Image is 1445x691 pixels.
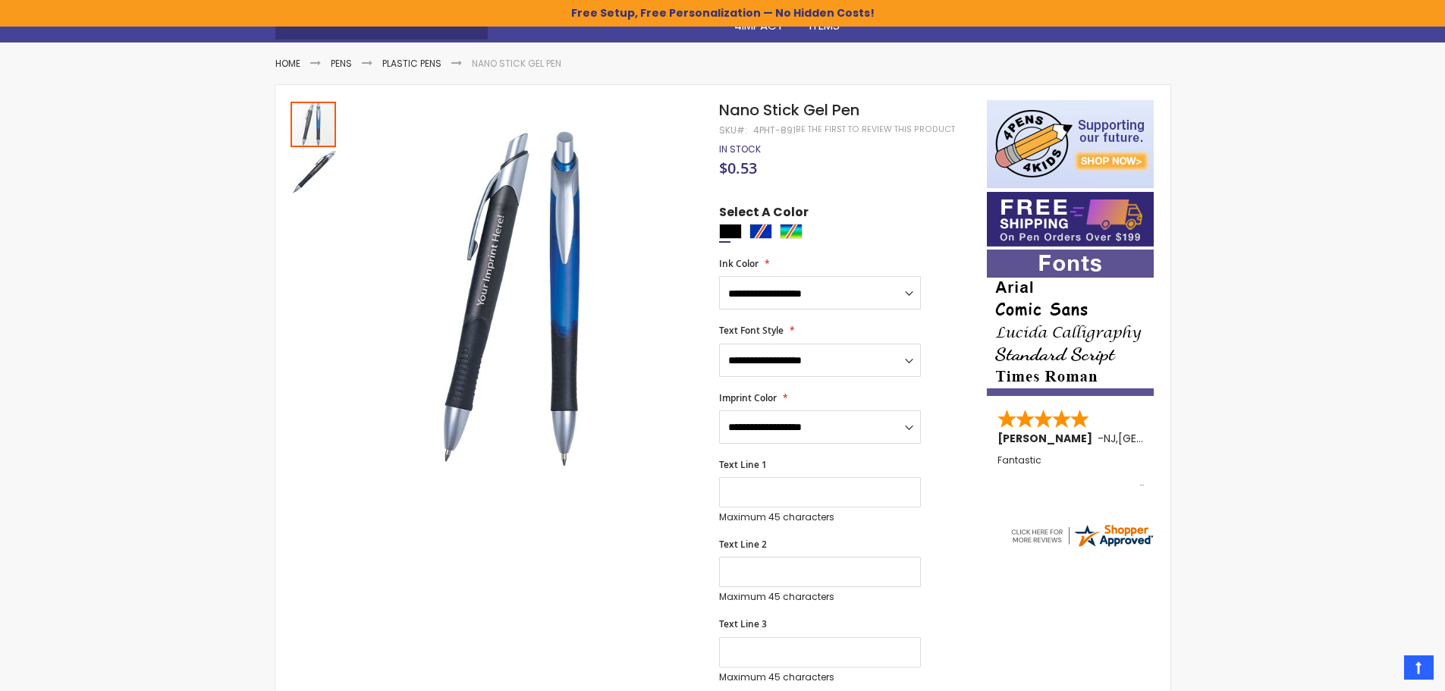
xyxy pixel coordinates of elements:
[719,324,784,337] span: Text Font Style
[987,192,1154,247] img: Free shipping on orders over $199
[719,158,757,178] span: $0.53
[796,124,955,135] a: Be the first to review this product
[382,57,441,70] a: Plastic Pens
[987,100,1154,188] img: 4pens 4 kids
[1404,655,1434,680] a: Top
[719,458,767,471] span: Text Line 1
[719,124,747,137] strong: SKU
[1098,431,1230,446] span: - ,
[719,143,761,155] div: Availability
[719,591,921,603] p: Maximum 45 characters
[1009,522,1154,549] img: 4pens.com widget logo
[331,57,352,70] a: Pens
[472,58,561,70] li: Nano Stick Gel Pen
[719,511,921,523] p: Maximum 45 characters
[753,124,796,137] div: 4PHT-891
[719,143,761,155] span: In stock
[719,224,742,239] div: Black
[1118,431,1230,446] span: [GEOGRAPHIC_DATA]
[291,147,336,194] div: Nano Stick Gel Pen
[997,431,1098,446] span: [PERSON_NAME]
[997,455,1145,488] div: Fantastic
[719,257,759,270] span: Ink Color
[1104,431,1116,446] span: NJ
[291,149,336,194] img: Nano Stick Gel Pen
[1009,539,1154,552] a: 4pens.com certificate URL
[353,122,699,469] img: Nano Stick Gel Pen
[719,391,777,404] span: Imprint Color
[719,99,859,121] span: Nano Stick Gel Pen
[719,671,921,683] p: Maximum 45 characters
[719,204,809,225] span: Select A Color
[719,538,767,551] span: Text Line 2
[719,617,767,630] span: Text Line 3
[275,57,300,70] a: Home
[291,100,338,147] div: Nano Stick Gel Pen
[987,250,1154,396] img: font-personalization-examples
